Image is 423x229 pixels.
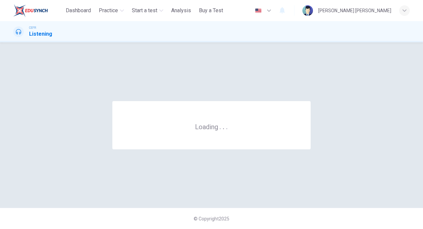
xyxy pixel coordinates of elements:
[318,7,391,15] div: [PERSON_NAME] [PERSON_NAME]
[254,8,262,13] img: en
[13,4,48,17] img: ELTC logo
[29,25,36,30] span: CEFR
[194,216,229,221] span: © Copyright 2025
[132,7,157,15] span: Start a test
[226,121,228,132] h6: .
[96,5,127,17] button: Practice
[219,121,221,132] h6: .
[129,5,166,17] button: Start a test
[99,7,118,15] span: Practice
[302,5,313,16] img: Profile picture
[196,5,226,17] button: Buy a Test
[222,121,225,132] h6: .
[169,5,194,17] button: Analysis
[195,122,228,131] h6: Loading
[199,7,223,15] span: Buy a Test
[401,207,416,222] iframe: Intercom live chat
[63,5,94,17] button: Dashboard
[66,7,91,15] span: Dashboard
[29,30,52,38] h1: Listening
[13,4,63,17] a: ELTC logo
[171,7,191,15] span: Analysis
